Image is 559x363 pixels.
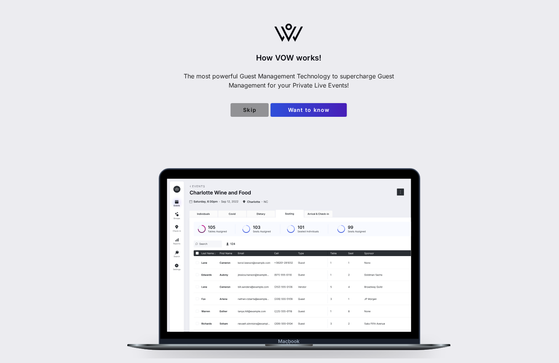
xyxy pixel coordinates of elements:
[237,107,263,113] span: Skip
[271,103,347,117] button: Want to know
[175,72,403,90] p: The most powerful Guest Management Technology to supercharge Guest Management for your Private Li...
[231,103,269,117] a: Skip
[175,50,403,65] p: How VOW works!
[274,24,303,42] img: logo.svg
[277,107,341,113] span: Want to know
